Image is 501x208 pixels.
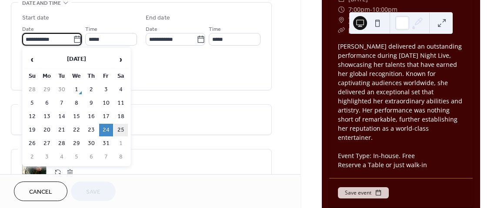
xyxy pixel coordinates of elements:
td: 27 [40,137,54,150]
td: 21 [55,124,69,136]
td: 3 [99,83,113,96]
span: Time [85,25,97,34]
th: We [70,70,83,83]
td: 13 [40,110,54,123]
a: The Residence Bar & Kitchen [348,15,433,25]
td: 17 [99,110,113,123]
td: 2 [25,151,39,163]
span: 10:00pm [372,4,397,15]
td: 20 [40,124,54,136]
td: 1 [70,83,83,96]
td: 8 [114,151,128,163]
td: 28 [25,83,39,96]
span: 7:00pm [348,4,370,15]
a: [DOMAIN_NAME] [348,26,398,34]
td: 29 [40,83,54,96]
td: 22 [70,124,83,136]
td: 4 [114,83,128,96]
td: 26 [25,137,39,150]
td: 5 [70,151,83,163]
td: 16 [84,110,98,123]
div: ​ [338,15,345,25]
th: Fr [99,70,113,83]
td: 6 [40,97,54,109]
th: Sa [114,70,128,83]
td: 25 [114,124,128,136]
th: [DATE] [40,50,113,69]
button: Save event [338,187,389,198]
td: 7 [55,97,69,109]
th: Tu [55,70,69,83]
td: 23 [84,124,98,136]
div: ​ [338,4,345,15]
td: 15 [70,110,83,123]
td: 10 [99,97,113,109]
td: 6 [84,151,98,163]
div: ​ [338,25,345,36]
td: 4 [55,151,69,163]
span: - [370,4,372,15]
td: 5 [25,97,39,109]
td: 7 [99,151,113,163]
td: 18 [114,110,128,123]
td: 31 [99,137,113,150]
button: Cancel [14,182,67,201]
td: 19 [25,124,39,136]
div: Start date [22,13,49,23]
div: [PERSON_NAME] delivered an outstanding performance during [DATE] Night Live, showcasing her talen... [329,42,473,169]
th: Mo [40,70,54,83]
span: › [114,51,127,68]
td: 2 [84,83,98,96]
span: Time [209,25,221,34]
td: 29 [70,137,83,150]
td: 8 [70,97,83,109]
td: 9 [84,97,98,109]
div: ; [22,160,47,185]
td: 12 [25,110,39,123]
span: Date [22,25,34,34]
div: End date [146,13,170,23]
th: Th [84,70,98,83]
td: 28 [55,137,69,150]
td: 24 [99,124,113,136]
th: Su [25,70,39,83]
td: 14 [55,110,69,123]
td: 1 [114,137,128,150]
span: Date [146,25,157,34]
td: 30 [84,137,98,150]
td: 11 [114,97,128,109]
td: 30 [55,83,69,96]
span: ‹ [26,51,39,68]
span: Cancel [29,188,52,197]
td: 3 [40,151,54,163]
